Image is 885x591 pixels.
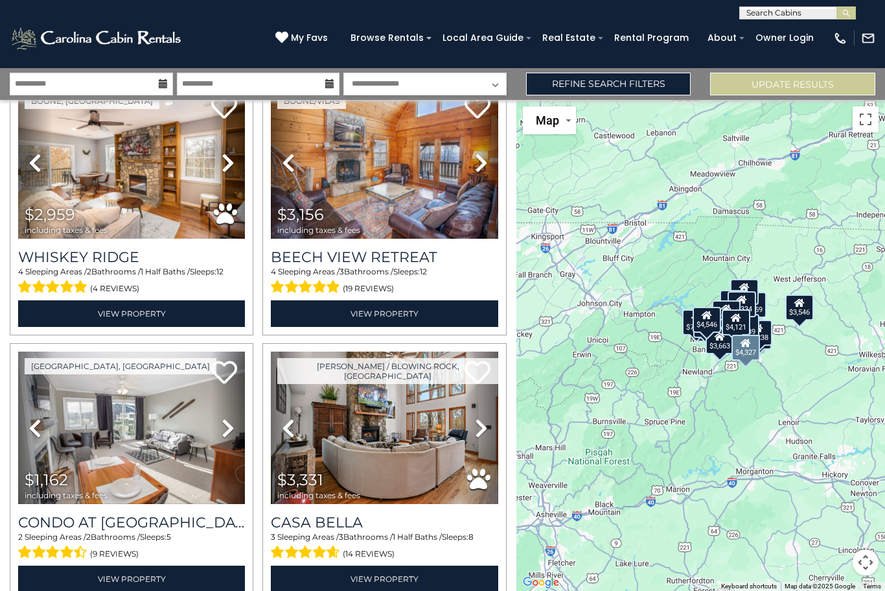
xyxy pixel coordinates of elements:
a: Whiskey Ridge [18,248,245,266]
a: Refine Search Filters [526,73,691,95]
a: Beech View Retreat [271,248,498,266]
a: View Property [271,300,498,327]
div: $3,546 [785,295,814,320]
span: including taxes & fees [25,226,108,234]
div: $7,361 [713,300,741,326]
span: including taxes & fees [25,491,108,500]
img: Google [520,574,562,591]
span: 5 [167,532,171,542]
div: $3,387 [720,290,749,316]
div: $3,156 [730,279,759,305]
span: 4 [271,267,276,276]
a: Terms (opens in new tab) [863,583,881,590]
div: Sleeping Areas / Bathrooms / Sleeps: [271,266,498,297]
a: Boone/Vilas [277,93,346,109]
a: Browse Rentals [344,28,430,48]
div: $4,121 [722,309,750,335]
span: 1 Half Baths / [393,532,442,542]
span: 2 [87,267,91,276]
span: 1 Half Baths / [141,267,190,276]
img: White-1-2.png [10,25,185,51]
span: 3 [271,532,275,542]
div: $4,327 [731,334,760,360]
span: (4 reviews) [90,280,139,297]
span: including taxes & fees [277,226,360,234]
span: 4 [18,267,23,276]
a: Add to favorites [465,94,490,122]
a: Open this area in Google Maps (opens a new window) [520,574,562,591]
div: $4,546 [693,306,721,332]
span: 2 [18,532,23,542]
div: Sleeping Areas / Bathrooms / Sleeps: [271,531,498,562]
a: My Favs [275,31,331,45]
span: (9 reviews) [90,546,139,562]
span: 2 [86,532,91,542]
img: phone-regular-white.png [833,31,847,45]
button: Map camera controls [853,549,879,575]
a: Boone, [GEOGRAPHIC_DATA] [25,93,159,109]
a: [GEOGRAPHIC_DATA], [GEOGRAPHIC_DATA] [25,358,216,374]
button: Change map style [523,106,576,134]
a: Rental Program [608,28,695,48]
span: 3 [339,267,344,276]
a: [PERSON_NAME] / Blowing Rock, [GEOGRAPHIC_DATA] [277,358,498,384]
div: $3,663 [706,328,734,354]
span: Map [536,114,559,127]
img: thumbnail_163280808.jpeg [18,352,245,504]
span: $3,156 [277,205,324,224]
span: 3 [339,532,343,542]
a: Add to favorites [211,94,237,122]
span: My Favs [291,31,328,45]
a: Add to favorites [211,359,237,387]
a: About [701,28,743,48]
span: Map data ©2025 Google [785,583,855,590]
span: $2,959 [25,205,75,224]
button: Toggle fullscreen view [853,106,879,132]
a: Condo at [GEOGRAPHIC_DATA] [18,514,245,531]
span: $1,162 [25,470,68,489]
img: thumbnail_163279098.jpeg [18,86,245,239]
h3: Condo at Pinnacle Inn Resort [18,514,245,531]
span: (19 reviews) [343,280,394,297]
a: View Property [18,300,245,327]
a: Casa Bella [271,514,498,531]
button: Keyboard shortcuts [721,582,777,591]
span: 8 [468,532,474,542]
span: 12 [216,267,224,276]
div: $7,902 [683,309,711,335]
img: thumbnail_163266397.jpeg [271,86,498,239]
a: Real Estate [536,28,602,48]
img: thumbnail_163288229.jpeg [271,352,498,504]
div: Sleeping Areas / Bathrooms / Sleeps: [18,531,245,562]
div: Sleeping Areas / Bathrooms / Sleeps: [18,266,245,297]
span: including taxes & fees [277,491,360,500]
span: (14 reviews) [343,546,395,562]
a: Local Area Guide [436,28,530,48]
div: $6,334 [728,291,756,317]
img: mail-regular-white.png [861,31,875,45]
button: Update Results [710,73,875,95]
span: 12 [420,267,427,276]
a: Owner Login [749,28,820,48]
span: $3,331 [277,470,323,489]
